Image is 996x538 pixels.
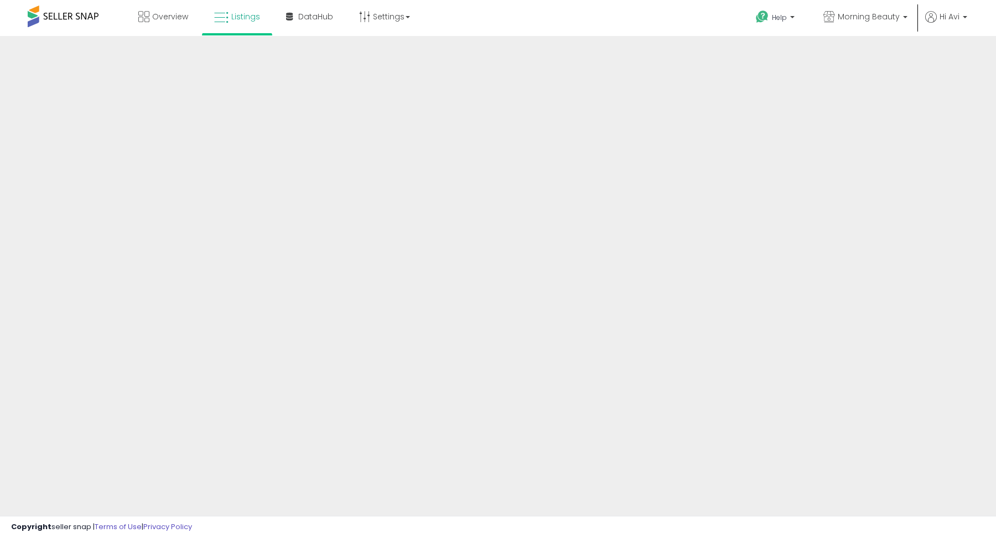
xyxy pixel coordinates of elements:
[152,11,188,22] span: Overview
[772,13,787,22] span: Help
[755,10,769,24] i: Get Help
[838,11,900,22] span: Morning Beauty
[298,11,333,22] span: DataHub
[231,11,260,22] span: Listings
[747,2,806,36] a: Help
[925,11,967,36] a: Hi Avi
[940,11,959,22] span: Hi Avi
